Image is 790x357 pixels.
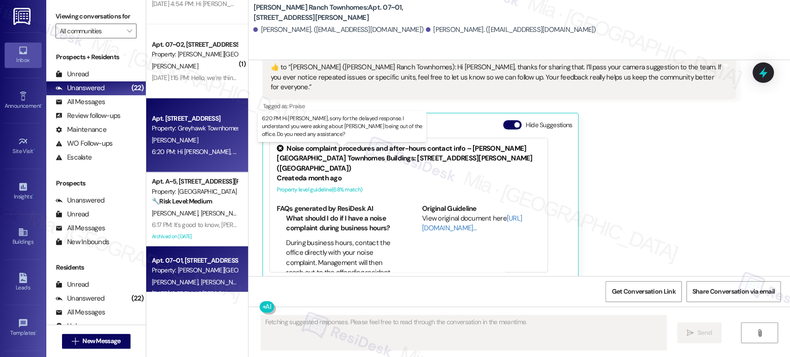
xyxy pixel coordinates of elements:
label: Viewing conversations for [56,9,137,24]
div: (22) [129,81,146,95]
div: Unread [56,69,89,79]
div: [PERSON_NAME]. ([EMAIL_ADDRESS][DOMAIN_NAME]) [253,25,423,35]
img: ResiDesk Logo [13,8,32,25]
i:  [687,329,694,337]
a: Insights • [5,179,42,204]
div: Prospects + Residents [46,52,146,62]
a: Inbox [5,43,42,68]
div: ​👍​ to “ [PERSON_NAME] ([PERSON_NAME] Ranch Townhomes): Hi [PERSON_NAME], thanks for sharing that... [270,62,721,92]
span: [PERSON_NAME] [152,62,198,70]
div: Property: [GEOGRAPHIC_DATA] and Apartments [152,187,237,197]
div: [PERSON_NAME]. ([EMAIL_ADDRESS][DOMAIN_NAME]) [426,25,596,35]
span: New Message [82,336,120,346]
span: [PERSON_NAME] [152,278,201,286]
a: Templates • [5,315,42,340]
span: Get Conversation Link [611,287,675,296]
div: Property: [PERSON_NAME][GEOGRAPHIC_DATA] Townhomes [152,49,237,59]
a: Leads [5,270,42,295]
div: Maintenance [56,125,106,135]
p: 6:20 PM: Hi [PERSON_NAME], sorry for the delayed response. I understand you were asking about [PE... [261,115,423,138]
div: Unread [56,209,89,219]
span: • [33,147,35,153]
i:  [127,27,132,35]
strong: 🔧 Risk Level: Medium [152,197,212,205]
b: Original Guideline [422,204,477,213]
span: • [36,328,37,335]
b: [PERSON_NAME] Ranch Townhomes: Apt. 07~01, [STREET_ADDRESS][PERSON_NAME] [253,3,438,23]
div: Property: Greyhawk Townhomes [152,123,237,133]
div: Property level guideline ( 68 % match) [277,185,541,195]
button: Get Conversation Link [605,281,681,302]
span: [PERSON_NAME] [201,278,247,286]
div: Escalate [56,153,92,162]
label: Hide Suggestions [525,120,572,130]
div: Tagged as: [262,99,736,113]
i:  [756,329,763,337]
div: Noise complaint procedures and after-hours contact info – [PERSON_NAME][GEOGRAPHIC_DATA] Townhome... [277,144,541,173]
div: Property: [PERSON_NAME][GEOGRAPHIC_DATA] Townhomes [152,265,237,275]
div: Apt. 07~01, [STREET_ADDRESS][PERSON_NAME] [152,256,237,265]
span: • [32,192,33,198]
div: Apt. 07~02, [STREET_ADDRESS][PERSON_NAME] [152,40,237,49]
div: Review follow-ups [56,111,120,121]
div: Apt. A~5, [STREET_ADDRESS][PERSON_NAME] [152,177,237,186]
div: WO Follow-ups [56,139,112,148]
div: View original document here [422,214,541,234]
div: Created a month ago [277,173,541,183]
div: All Messages [56,97,105,107]
a: Site Visit • [5,134,42,159]
div: Prospects [46,178,146,188]
textarea: Fetching suggested responses. Please feel free to read through the conversation in the meantime. [261,315,666,350]
div: New Inbounds [56,237,109,247]
div: [DATE] 12:27 PM: Hi [PERSON_NAME] and [PERSON_NAME], how are you? This is a friendly reminder tha... [152,289,596,298]
div: Apt. [STREET_ADDRESS] [152,114,237,123]
div: All Messages [56,308,105,317]
span: • [41,101,43,108]
span: Share Conversation via email [692,287,775,296]
div: [DATE] 1:15 PM: Hello, we’re thinking of renewing, but the only complaint we have is the availabi... [152,74,675,82]
div: Unanswered [56,196,105,205]
div: Residents [46,263,146,272]
i:  [72,338,79,345]
div: 6:17 PM: It's good to know, [PERSON_NAME], that it’s working again. Don’t hesitate to reach out i... [152,221,467,229]
div: Unread [56,280,89,289]
button: New Message [62,334,131,349]
span: [PERSON_NAME] [201,209,247,217]
div: Archived on [DATE] [151,231,238,242]
a: [URL][DOMAIN_NAME]… [422,214,522,233]
div: Unanswered [56,83,105,93]
div: All Messages [56,223,105,233]
div: Unknown [56,321,95,331]
li: During business hours, contact the office directly with your noise complaint. Management will the... [286,238,396,278]
span: [PERSON_NAME] [152,136,198,144]
b: FAQs generated by ResiDesk AI [277,204,373,213]
div: 6:20 PM: Hi [PERSON_NAME], sorry for the delayed response. I understand you were asking about [PE... [152,148,605,156]
div: (22) [129,291,146,306]
input: All communities [60,24,122,38]
a: Buildings [5,224,42,249]
div: Unanswered [56,294,105,303]
button: Share Conversation via email [686,281,781,302]
button: Send [677,322,722,343]
li: What should I do if I have a noise complaint during business hours? [286,214,396,234]
span: Send [697,328,712,338]
span: Praise [289,102,305,110]
span: [PERSON_NAME] [152,209,201,217]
